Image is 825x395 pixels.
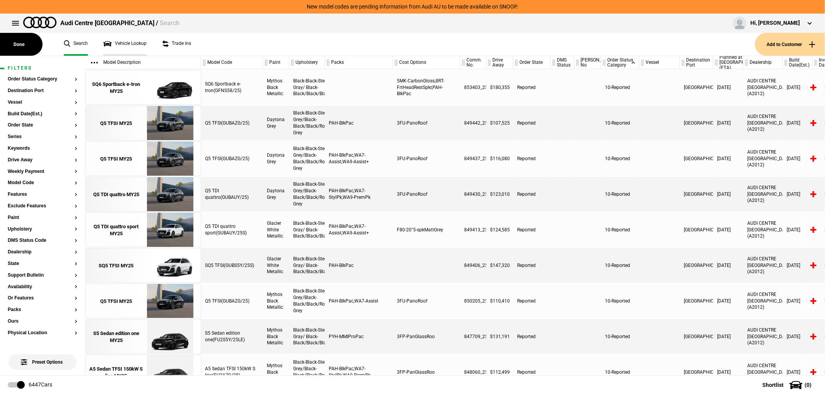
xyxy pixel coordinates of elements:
[8,100,77,105] button: Vessel
[8,134,77,140] button: Series
[89,330,143,344] div: S5 Sedan edition one MY25
[143,213,197,248] img: Audi_GUBAUY_25S_GX_2Y2Y_WA9_PAH_WA7_5MB_6FJ_WXC_PWL_PYH_F80_H65_(Nadin:_5MB_6FJ_C56_F80_H65_PAH_P...
[601,70,639,105] div: 10-Reported
[101,298,132,305] div: Q5 TFSI MY25
[460,248,486,283] div: 849406_25
[680,106,713,140] div: [GEOGRAPHIC_DATA]
[393,319,460,354] div: 3FP-PanGlassRoo
[783,70,813,105] div: [DATE]
[8,157,77,169] section: Drive Away
[201,177,263,212] div: Q5 TDI quattro(GUBAUY/25)
[89,284,143,319] a: Q5 TFSI MY25
[8,261,77,273] section: State
[263,212,289,247] div: Glacier White Metallic
[393,70,460,105] div: 5MK-CarbonGloss,8RT-FrtHeadRestSpkr,PAH-BlkPac
[8,192,77,197] button: Features
[783,319,813,354] div: [DATE]
[8,180,77,192] section: Model Code
[8,319,77,324] button: Ours
[513,177,551,212] div: Reported
[762,382,784,388] span: Shortlist
[486,56,513,69] div: Drive Away
[325,319,393,354] div: PYH-MMIProPac
[8,111,77,117] button: Build Date(Est.)
[143,248,197,283] img: Audi_GUBS5Y_25S_GX_2Y2Y_PAH_WA2_6FJ_53A_PYH_PWO_(Nadin:_53A_6FJ_C56_PAH_PWO_PYH_S9S_WA2)_ext.png
[263,177,289,212] div: Daytona Grey
[8,123,77,134] section: Order State
[513,56,550,69] div: Order State
[680,355,713,390] div: [GEOGRAPHIC_DATA]
[486,212,513,247] div: $124,585
[486,248,513,283] div: $147,320
[143,177,197,212] img: Audi_GUBAUY_25_FW_6Y6Y_3FU_WA9_PAH_WA7_6FJ_PYH_F80_H65_(Nadin:_3FU_6FJ_C56_F80_H65_PAH_PYH_S9S_WA...
[713,106,743,140] div: [DATE]
[513,248,551,283] div: Reported
[486,319,513,354] div: $131,191
[460,319,486,354] div: 847709_25
[680,141,713,176] div: [GEOGRAPHIC_DATA]
[743,56,782,69] div: Dealership
[8,273,77,278] button: Support Bulletin
[8,203,77,215] section: Exclude Features
[143,284,197,319] img: Audi_GUBAZG_25_FW_0E0E_3FU_PAH_WA7_6FJ_F80_H65_(Nadin:_3FU_6FJ_C56_F80_H65_PAH_WA7)_ext.png
[750,19,800,27] div: Hi, [PERSON_NAME]
[8,134,77,146] section: Series
[143,355,197,390] img: Audi_FU2AZG_25_FW_0E0E_WA9_PAH_9VS_WA7_PYH_3FP_U43_(Nadin:_3FP_9VS_C84_PAH_PYH_SN8_U43_WA7_WA9)_e...
[713,177,743,212] div: [DATE]
[8,227,77,232] button: Upholstery
[201,284,263,318] div: Q5 TFSI(GUBAZG/25)
[680,319,713,354] div: [GEOGRAPHIC_DATA]
[101,120,132,127] div: Q5 TFSI MY25
[713,248,743,283] div: [DATE]
[460,284,486,318] div: 850205_25
[783,284,813,318] div: [DATE]
[743,141,783,176] div: AUDI CENTRE [GEOGRAPHIC_DATA] (A2012)
[8,123,77,128] button: Order State
[263,141,289,176] div: Daytona Grey
[486,141,513,176] div: $116,080
[201,355,263,390] div: A5 Sedan TFSI 150kW S line(FU2AZG/25)
[513,284,551,318] div: Reported
[325,248,393,283] div: PAH-BlkPac
[89,177,143,212] a: Q5 TDI quattro MY25
[601,355,639,390] div: 10-Reported
[289,284,325,318] div: Black-Black-Steel Grey/Black-Black/Black/Rock Grey
[680,70,713,105] div: [GEOGRAPHIC_DATA]
[160,19,179,27] span: Search
[513,106,551,140] div: Reported
[89,366,143,380] div: A5 Sedan TFSI 150kW S line MY25
[143,70,197,105] img: Audi_GFNS58_25_GX_0E0E_PAH_5MK_8RT_(Nadin:_5MK_8RT_C05_PAH)_ext.png
[8,192,77,203] section: Features
[289,177,325,212] div: Black-Black-Steel Grey/Black-Black/Black/Rock Grey
[783,106,813,140] div: [DATE]
[601,56,639,69] div: Order Status Category
[89,70,143,105] a: SQ6 Sportback e-tron MY25
[8,261,77,267] button: State
[713,319,743,354] div: [DATE]
[680,56,713,69] div: Destination Port
[8,100,77,111] section: Vessel
[8,169,77,181] section: Weekly Payment
[263,355,289,390] div: Mythos Black Metallic
[8,203,77,209] button: Exclude Features
[743,284,783,318] div: AUDI CENTRE [GEOGRAPHIC_DATA] (A2012)
[601,141,639,176] div: 10-Reported
[89,106,143,141] a: Q5 TFSI MY25
[143,320,197,354] img: Audi_FU2S5Y_25LE_GX_0E0E_PAH_9VS_PYH_3FP_(Nadin:_3FP_9VS_C84_PAH_PYH_SN8)_ext.png
[513,141,551,176] div: Reported
[143,106,197,141] img: Audi_GUBAZG_25_FW_6Y6Y_3FU_PAH_6FJ_(Nadin:_3FU_6FJ_C56_PAH)_ext.png
[8,146,77,157] section: Keywords
[393,56,460,69] div: Cost Options
[743,212,783,247] div: AUDI CENTRE [GEOGRAPHIC_DATA] (A2012)
[103,33,147,56] a: Vehicle Lookup
[460,106,486,140] div: 849442_25
[680,212,713,247] div: [GEOGRAPHIC_DATA]
[29,381,52,389] div: 6447 Cars
[8,284,77,296] section: Availability
[460,355,486,390] div: 848060_25
[783,177,813,212] div: [DATE]
[805,382,811,388] span: ( 0 )
[743,177,783,212] div: AUDI CENTRE [GEOGRAPHIC_DATA] (A2012)
[8,307,77,319] section: Packs
[89,248,143,283] a: SQ5 TFSI MY25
